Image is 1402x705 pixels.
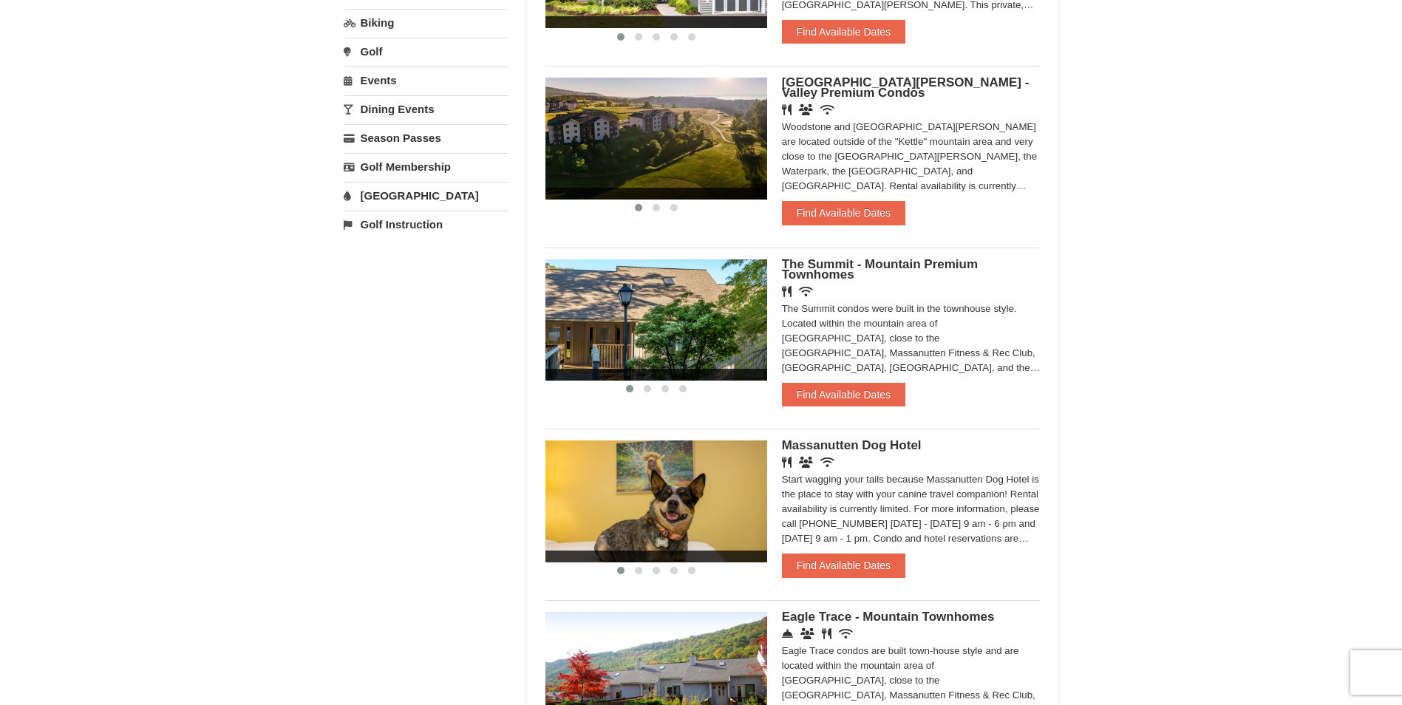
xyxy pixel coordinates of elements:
[344,211,508,238] a: Golf Instruction
[800,628,814,639] i: Conference Facilities
[782,610,995,624] span: Eagle Trace - Mountain Townhomes
[344,124,508,151] a: Season Passes
[782,20,905,44] button: Find Available Dates
[782,257,978,282] span: The Summit - Mountain Premium Townhomes
[344,153,508,180] a: Golf Membership
[839,628,853,639] i: Wireless Internet (free)
[799,457,813,468] i: Banquet Facilities
[799,286,813,297] i: Wireless Internet (free)
[344,67,508,94] a: Events
[782,554,905,577] button: Find Available Dates
[782,75,1030,100] span: [GEOGRAPHIC_DATA][PERSON_NAME] - Valley Premium Condos
[782,201,905,225] button: Find Available Dates
[782,383,905,406] button: Find Available Dates
[782,286,792,297] i: Restaurant
[782,628,793,639] i: Concierge Desk
[782,302,1041,375] div: The Summit condos were built in the townhouse style. Located within the mountain area of [GEOGRAP...
[782,472,1041,546] div: Start wagging your tails because Massanutten Dog Hotel is the place to stay with your canine trav...
[782,104,792,115] i: Restaurant
[782,120,1041,194] div: Woodstone and [GEOGRAPHIC_DATA][PERSON_NAME] are located outside of the "Kettle" mountain area an...
[344,38,508,65] a: Golf
[820,104,834,115] i: Wireless Internet (free)
[820,457,834,468] i: Wireless Internet (free)
[799,104,813,115] i: Banquet Facilities
[344,182,508,209] a: [GEOGRAPHIC_DATA]
[782,457,792,468] i: Restaurant
[344,95,508,123] a: Dining Events
[822,628,831,639] i: Restaurant
[344,9,508,36] a: Biking
[782,438,922,452] span: Massanutten Dog Hotel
